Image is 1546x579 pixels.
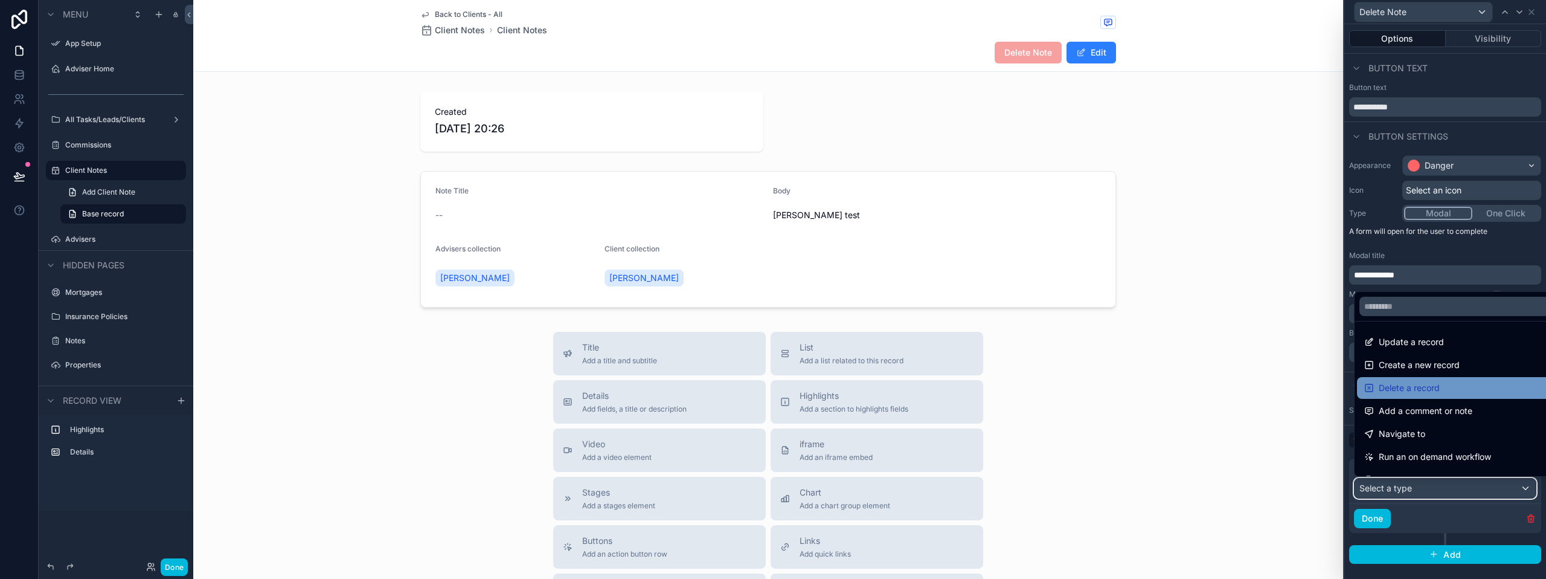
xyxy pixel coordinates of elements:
[1066,42,1116,63] button: Edit
[582,438,652,450] span: Video
[1379,358,1460,372] span: Create a new record
[63,259,124,271] span: Hidden pages
[39,415,193,474] div: scrollable content
[800,404,908,414] span: Add a section to highlights fields
[435,24,485,36] span: Client Notes
[800,487,890,499] span: Chart
[771,380,983,424] button: HighlightsAdd a section to highlights fields
[800,501,890,511] span: Add a chart group element
[800,341,903,354] span: List
[553,332,766,375] button: TitleAdd a title and subtitle
[65,39,179,48] label: App Setup
[582,501,655,511] span: Add a stages element
[65,64,179,74] label: Adviser Home
[582,390,687,402] span: Details
[582,453,652,462] span: Add a video element
[1379,335,1444,349] span: Update a record
[1379,450,1491,464] span: Run an on demand workflow
[800,438,873,450] span: iframe
[771,332,983,375] button: ListAdd a list related to this record
[65,115,162,125] label: All Tasks/Leads/Clients
[65,336,179,346] label: Notes
[63,395,121,407] span: Record view
[65,288,179,297] label: Mortgages
[420,24,485,36] a: Client Notes
[582,356,657,366] span: Add a title and subtitle
[497,24,547,36] a: Client Notes
[70,447,176,457] label: Details
[582,535,667,547] span: Buttons
[582,404,687,414] span: Add fields, a title or description
[161,558,188,576] button: Done
[553,380,766,424] button: DetailsAdd fields, a title or description
[60,183,186,202] a: Add Client Note
[420,10,502,19] a: Back to Clients - All
[435,10,502,19] span: Back to Clients - All
[582,549,667,559] span: Add an action button row
[553,429,766,472] button: VideoAdd a video element
[1379,404,1472,418] span: Add a comment or note
[582,341,657,354] span: Title
[582,487,655,499] span: Stages
[82,209,124,219] span: Base record
[65,360,179,370] label: Properties
[800,535,851,547] span: Links
[82,187,135,197] span: Add Client Note
[65,140,179,150] label: Commissions
[553,525,766,569] button: ButtonsAdd an action button row
[70,425,176,435] label: Highlights
[65,312,179,322] label: Insurance Policies
[800,390,908,402] span: Highlights
[1379,427,1425,441] span: Navigate to
[800,356,903,366] span: Add a list related to this record
[771,429,983,472] button: iframeAdd an iframe embed
[800,549,851,559] span: Add quick links
[553,477,766,520] button: StagesAdd a stages element
[771,525,983,569] button: LinksAdd quick links
[771,477,983,520] button: ChartAdd a chart group element
[1379,381,1440,395] span: Delete a record
[60,204,186,224] a: Base record
[800,453,873,462] span: Add an iframe embed
[65,235,179,244] label: Advisers
[1379,473,1440,487] span: Show an Iframe
[63,8,88,21] span: Menu
[65,166,179,175] label: Client Notes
